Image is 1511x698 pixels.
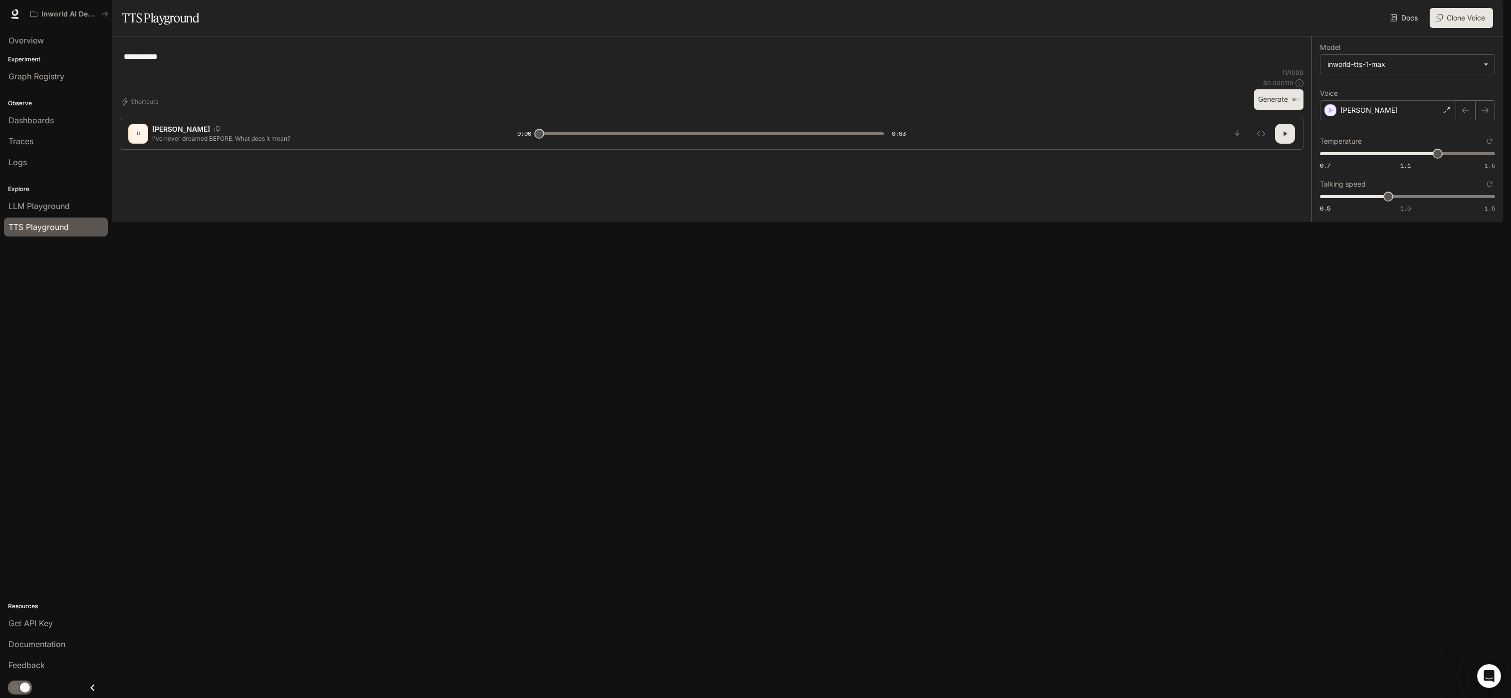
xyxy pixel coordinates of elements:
button: Download audio [1227,124,1247,144]
p: 11 / 1000 [1282,68,1303,77]
button: Reset to default [1484,136,1495,147]
button: Clone Voice [1430,8,1493,28]
button: All workspaces [26,4,113,24]
p: I've never dreamed BEFORE. What does it mean? [152,134,493,143]
h1: TTS Playground [122,8,199,28]
p: ⌘⏎ [1292,97,1299,103]
span: 0:00 [517,129,531,139]
p: Voice [1320,90,1338,97]
button: Copy Voice ID [210,126,224,132]
button: Reset to default [1484,179,1495,190]
div: D [130,126,146,142]
p: Inworld AI Demos [41,10,97,18]
p: Model [1320,44,1340,51]
span: 0:03 [892,129,906,139]
p: $ 0.000110 [1263,79,1294,87]
button: Generate⌘⏎ [1254,89,1303,110]
p: [PERSON_NAME] [1340,105,1398,115]
button: Shortcuts [120,94,162,110]
div: inworld-tts-1-max [1320,55,1495,74]
span: 1.5 [1485,204,1495,213]
a: Docs [1388,8,1422,28]
button: Inspect [1251,124,1271,144]
span: 1.1 [1400,161,1411,170]
p: [PERSON_NAME] [152,124,210,134]
div: inworld-tts-1-max [1327,59,1479,69]
span: 0.5 [1320,204,1330,213]
iframe: Intercom live chat [1477,664,1501,688]
span: 1.0 [1400,204,1411,213]
p: Temperature [1320,138,1362,145]
p: Talking speed [1320,181,1366,188]
span: 1.5 [1485,161,1495,170]
span: 0.7 [1320,161,1330,170]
